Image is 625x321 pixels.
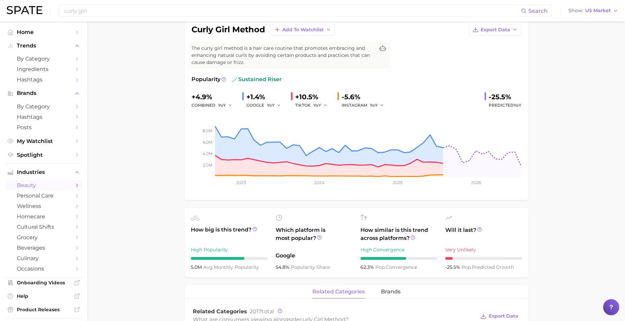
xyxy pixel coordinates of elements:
div: +1.4% [246,92,286,102]
a: Ingredients [5,64,82,74]
button: YoY [267,101,281,109]
span: 5.0m [191,264,203,270]
span: convergence [375,264,417,270]
span: by Category [17,103,71,110]
span: Export Data [481,27,510,33]
div: High Popularity [191,246,268,254]
span: Help [17,293,71,299]
tspan: 2026 [471,180,481,185]
span: Trends [17,43,71,49]
abbr: average [203,264,214,270]
span: YoY [267,102,275,108]
span: beverages [17,245,71,251]
span: Will it last? [445,226,522,242]
a: cultural shifts [5,222,82,232]
span: Google [276,252,352,260]
span: cultural shifts [17,224,71,230]
span: Popularity [192,75,220,83]
span: Product Releases [17,307,71,313]
span: related categories [312,289,365,295]
span: Ingredients [17,66,71,72]
a: wellness [5,201,82,211]
span: The curly girl method is a hair care routine that promotes embracing and enhancing natural curls ... [192,45,375,66]
span: Hashtags [17,76,71,83]
a: Product Releases [5,305,82,315]
a: Spotlight [5,150,82,160]
div: Very Unlikely [445,246,522,254]
a: by Category [5,53,82,64]
a: culinary [5,253,82,263]
span: homecare [17,213,71,220]
button: YoY [218,101,233,109]
a: Home [5,27,82,37]
span: sustained riser [232,75,282,83]
div: +4.9% [192,92,237,102]
span: beauty [17,182,71,188]
div: -25.5% [489,92,521,102]
a: occasions [5,263,82,274]
a: Hashtags [5,74,82,85]
span: US Market [585,9,611,12]
h1: curly girl method [192,26,265,34]
span: popularity share [291,264,330,270]
button: Brands [5,88,82,98]
span: 62.3% [360,264,375,270]
span: Search [528,8,548,14]
div: GOOGLE [246,101,286,109]
span: by Category [17,56,71,62]
span: -25.5% [445,264,461,270]
div: +10.5% [295,92,332,102]
span: Related Categories [193,308,247,315]
span: Add to Watchlist [282,27,324,33]
span: personal care [17,192,71,199]
button: Export Data [479,312,520,321]
span: Spotlight [17,152,71,158]
div: 7 / 10 [191,257,268,260]
a: Help [5,291,82,301]
tspan: 2025 [393,180,403,185]
span: Industries [17,169,71,175]
div: TIKTOK [295,101,332,109]
span: YoY [313,102,321,108]
span: wellness [17,203,71,209]
span: 54.8% [276,264,291,270]
span: Brands [17,90,71,96]
tspan: 2023 [236,180,246,185]
span: Posts [17,124,71,131]
div: -5.6% [342,92,389,102]
button: YoY [313,101,328,109]
div: 6 / 10 [360,257,437,260]
a: beverages [5,243,82,253]
a: by Category [5,101,82,112]
span: total [250,308,274,315]
div: High Convergence [360,246,437,254]
button: ShowUS Market [567,6,620,15]
span: brands [381,289,401,295]
button: Add to Watchlist [271,24,335,35]
span: culinary [17,255,71,261]
span: How big is this trend? [191,226,268,242]
a: beauty [5,180,82,190]
div: INSTAGRAM [342,101,389,109]
button: YoY [370,101,384,109]
span: Predicted [489,101,521,109]
img: SPATE [7,6,42,14]
span: How similar is this trend across platforms? [360,226,437,242]
button: Industries [5,167,82,177]
span: occasions [17,265,71,272]
a: homecare [5,211,82,222]
span: Onboarding Videos [17,280,71,286]
span: Hashtags [17,114,71,120]
span: YoY [370,102,378,108]
input: Search here for a brand, industry, or ingredient [63,5,521,16]
img: sustained riser [232,77,237,82]
div: combined [192,101,237,109]
a: Posts [5,122,82,133]
span: predicted growth [461,264,514,270]
div: 1 / 10 [445,257,522,260]
span: monthly popularity [203,264,259,270]
a: Hashtags [5,112,82,122]
button: Export Data [469,24,521,35]
a: Onboarding Videos [5,278,82,288]
abbr: popularity index [461,264,472,270]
